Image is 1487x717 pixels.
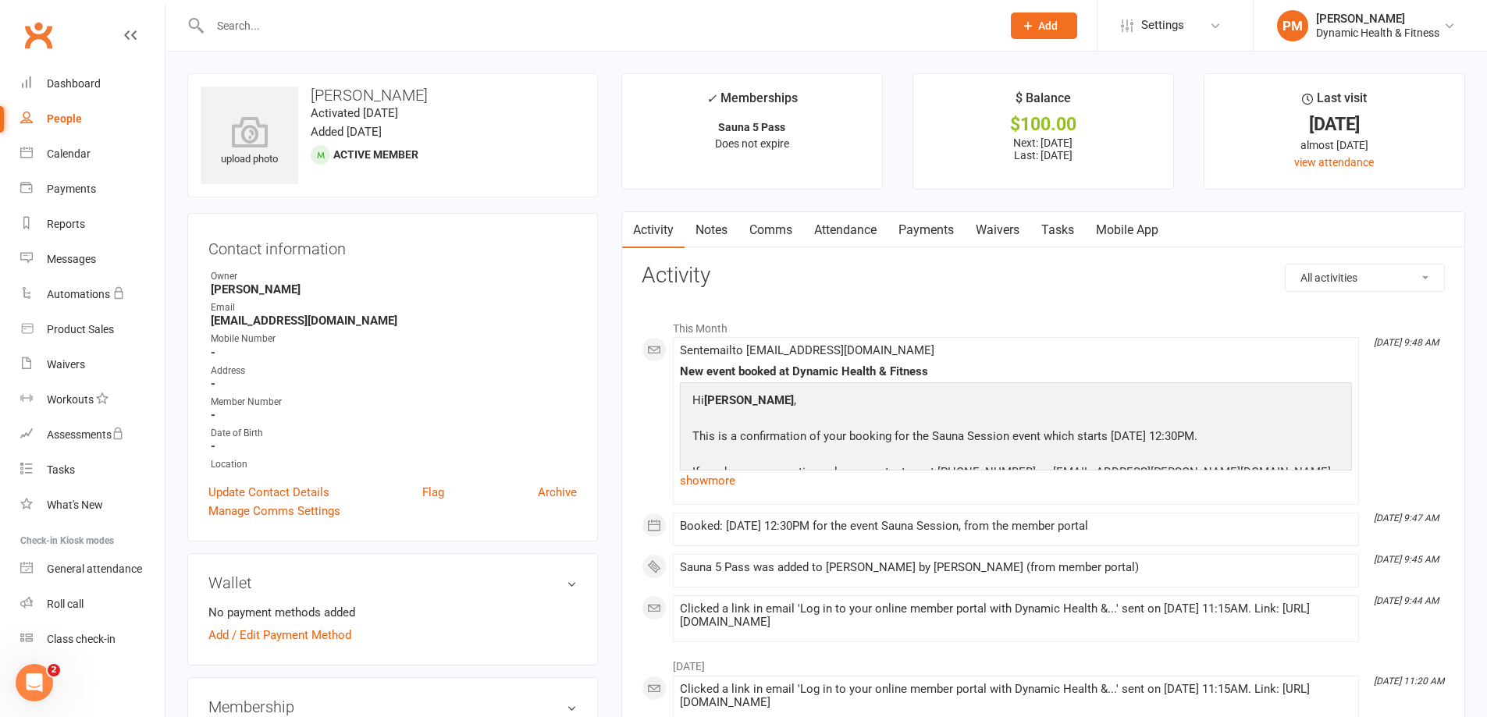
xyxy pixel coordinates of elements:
[718,121,785,133] strong: Sauna 5 Pass
[211,364,577,378] div: Address
[211,377,577,391] strong: -
[47,463,75,476] div: Tasks
[927,137,1159,162] p: Next: [DATE] Last: [DATE]
[1218,116,1450,133] div: [DATE]
[20,622,165,657] a: Class kiosk mode
[680,602,1352,629] div: Clicked a link in email 'Log in to your online member portal with Dynamic Health &...' sent on [D...
[211,282,577,296] strong: [PERSON_NAME]
[20,101,165,137] a: People
[1374,595,1439,606] i: [DATE] 9:44 AM
[208,502,340,520] a: Manage Comms Settings
[47,358,85,371] div: Waivers
[888,212,965,248] a: Payments
[688,391,1338,414] p: Hi ,
[47,218,85,230] div: Reports
[47,393,94,406] div: Workouts
[642,650,1445,675] li: [DATE]
[1302,88,1367,116] div: Last visit
[965,212,1030,248] a: Waivers
[685,212,738,248] a: Notes
[47,112,82,125] div: People
[211,314,577,328] strong: [EMAIL_ADDRESS][DOMAIN_NAME]
[211,426,577,441] div: Date of Birth
[20,417,165,453] a: Assessments
[20,137,165,172] a: Calendar
[1374,513,1439,524] i: [DATE] 9:47 AM
[20,453,165,488] a: Tasks
[211,269,577,284] div: Owner
[680,561,1352,574] div: Sauna 5 Pass was added to [PERSON_NAME] by [PERSON_NAME] (from member portal)
[688,427,1338,449] p: This is a confirmation of your booking for the Sauna Session event which starts [DATE] 12:30PM.
[642,312,1445,337] li: This Month
[20,552,165,587] a: General attendance kiosk mode
[211,408,577,422] strong: -
[47,147,91,160] div: Calendar
[20,242,165,277] a: Messages
[622,212,685,248] a: Activity
[47,77,101,90] div: Dashboard
[311,125,382,139] time: Added [DATE]
[211,332,577,346] div: Mobile Number
[19,16,58,55] a: Clubworx
[680,520,1352,533] div: Booked: [DATE] 12:30PM for the event Sauna Session, from the member portal
[208,603,577,622] li: No payment methods added
[1141,8,1184,43] span: Settings
[208,483,329,502] a: Update Contact Details
[1030,212,1085,248] a: Tasks
[1316,26,1439,40] div: Dynamic Health & Fitness
[1085,212,1169,248] a: Mobile App
[20,382,165,417] a: Workouts
[208,698,577,715] h3: Membership
[20,277,165,312] a: Automations
[715,137,789,150] span: Does not expire
[1218,137,1450,154] div: almost [DATE]
[47,288,110,300] div: Automations
[20,347,165,382] a: Waivers
[1038,20,1058,32] span: Add
[1374,337,1439,348] i: [DATE] 9:48 AM
[680,365,1352,378] div: New event booked at Dynamic Health & Fitness
[48,664,60,676] span: 2
[47,633,116,645] div: Class check-in
[688,463,1338,485] p: If you have any questions please contact us at [PHONE_NUMBER] or [EMAIL_ADDRESS][PERSON_NAME][DOM...
[47,499,103,511] div: What's New
[47,563,142,575] div: General attendance
[201,116,298,168] div: upload photo
[205,15,991,37] input: Search...
[211,346,577,360] strong: -
[680,470,1352,492] a: show more
[208,626,351,644] a: Add / Edit Payment Method
[208,234,577,257] h3: Contact information
[201,87,585,104] h3: [PERSON_NAME]
[20,66,165,101] a: Dashboard
[422,483,444,502] a: Flag
[706,88,798,117] div: Memberships
[47,183,96,195] div: Payments
[803,212,888,248] a: Attendance
[333,148,418,161] span: Active member
[642,264,1445,288] h3: Activity
[680,683,1352,709] div: Clicked a link in email 'Log in to your online member portal with Dynamic Health &...' sent on [D...
[311,106,398,120] time: Activated [DATE]
[1277,10,1308,41] div: PM
[47,253,96,265] div: Messages
[1374,554,1439,565] i: [DATE] 9:45 AM
[927,116,1159,133] div: $100.00
[1374,676,1444,687] i: [DATE] 11:20 AM
[538,483,577,502] a: Archive
[211,457,577,472] div: Location
[211,300,577,315] div: Email
[211,395,577,410] div: Member Number
[47,428,124,441] div: Assessments
[47,323,114,335] div: Product Sales
[211,439,577,453] strong: -
[20,172,165,207] a: Payments
[680,343,934,357] span: Sent email to [EMAIL_ADDRESS][DOMAIN_NAME]
[704,393,794,407] strong: [PERSON_NAME]
[1011,12,1077,39] button: Add
[1294,156,1374,169] a: view attendance
[706,91,717,106] i: ✓
[20,587,165,622] a: Roll call
[16,664,53,701] iframe: Intercom live chat
[1316,12,1439,26] div: [PERSON_NAME]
